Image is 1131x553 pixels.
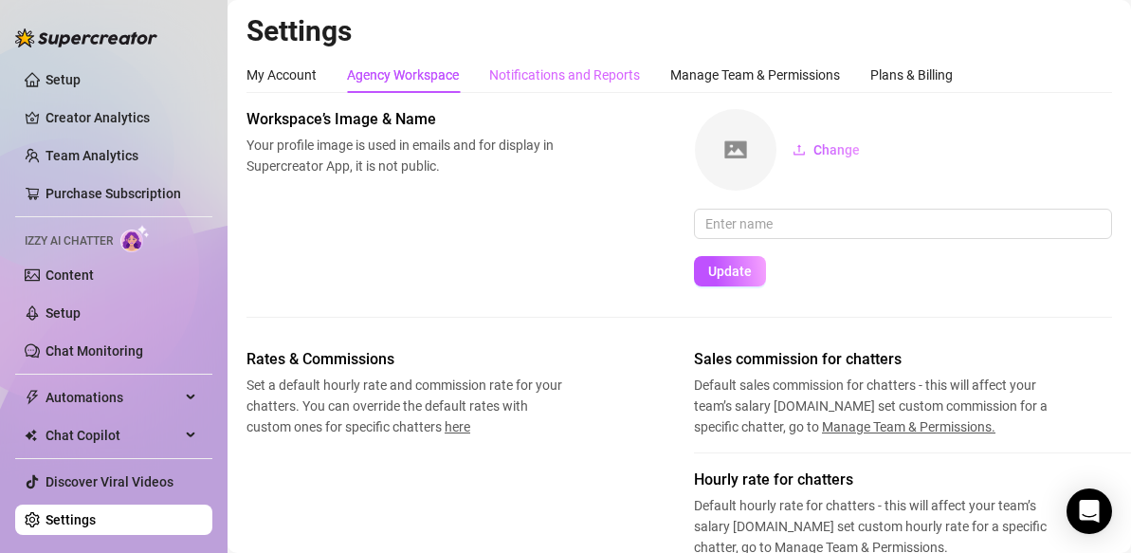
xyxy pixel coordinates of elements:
[695,109,776,191] img: square-placeholder.png
[246,65,317,85] div: My Account
[46,474,173,489] a: Discover Viral Videos
[246,375,565,437] span: Set a default hourly rate and commission rate for your chatters. You can override the default rat...
[694,375,1073,437] span: Default sales commission for chatters - this will affect your team’s salary [DOMAIN_NAME] set cus...
[708,264,752,279] span: Update
[46,72,81,87] a: Setup
[445,419,470,434] span: here
[46,186,181,201] a: Purchase Subscription
[489,65,640,85] div: Notifications and Reports
[46,305,81,321] a: Setup
[694,469,1073,491] span: Hourly rate for chatters
[670,65,840,85] div: Manage Team & Permissions
[347,65,459,85] div: Agency Workspace
[822,419,995,434] span: Manage Team & Permissions.
[246,348,565,371] span: Rates & Commissions
[246,135,565,176] span: Your profile image is used in emails and for display in Supercreator App, it is not public.
[25,429,37,442] img: Chat Copilot
[46,102,197,133] a: Creator Analytics
[46,267,94,283] a: Content
[246,13,1112,49] h2: Settings
[46,512,96,527] a: Settings
[25,232,113,250] span: Izzy AI Chatter
[793,143,806,157] span: upload
[813,142,860,157] span: Change
[777,135,875,165] button: Change
[694,348,1073,371] span: Sales commission for chatters
[15,28,157,47] img: logo-BBDzfeDw.svg
[246,108,565,131] span: Workspace’s Image & Name
[1067,488,1112,534] div: Open Intercom Messenger
[120,225,150,252] img: AI Chatter
[694,256,766,286] button: Update
[25,390,40,405] span: thunderbolt
[46,382,180,413] span: Automations
[46,148,138,163] a: Team Analytics
[870,65,953,85] div: Plans & Billing
[46,343,143,359] a: Chat Monitoring
[46,420,180,451] span: Chat Copilot
[694,209,1112,239] input: Enter name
